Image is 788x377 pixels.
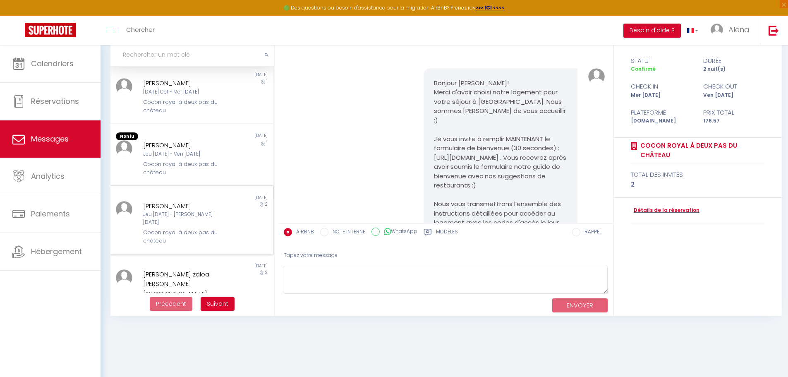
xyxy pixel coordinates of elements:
span: Messages [31,134,69,144]
input: Rechercher un mot clé [110,43,274,67]
span: Hébergement [31,246,82,257]
img: ... [116,269,132,286]
div: [PERSON_NAME] [143,140,227,150]
div: Cocon royal à deux pas du château [143,228,227,245]
div: [PERSON_NAME] [143,201,227,211]
span: Confirmé [631,65,656,72]
span: Calendriers [31,58,74,69]
div: Prix total [698,108,770,118]
div: Cocon royal à deux pas du château [143,98,227,115]
div: [PERSON_NAME] zaloa [PERSON_NAME][GEOGRAPHIC_DATA] [143,269,227,299]
span: Réservations [31,96,79,106]
div: Jeu [DATE] - [PERSON_NAME] [DATE] [143,211,227,226]
label: Modèles [436,228,458,238]
div: [DATE] [192,263,273,269]
img: ... [588,68,605,85]
button: Previous [150,297,192,311]
img: ... [116,140,132,157]
span: 2 [265,201,268,207]
a: ... Alena [704,16,760,45]
img: Super Booking [25,23,76,37]
span: Analytics [31,171,65,181]
div: [DATE] [192,72,273,78]
div: [DATE] Oct - Mer [DATE] [143,88,227,96]
div: [DATE] [192,132,273,141]
div: 2 [631,180,765,190]
button: Besoin d'aide ? [623,24,681,38]
a: >>> ICI <<<< [476,4,505,11]
div: durée [698,56,770,66]
div: Tapez votre message [284,245,608,266]
div: Jeu [DATE] - Ven [DATE] [143,150,227,158]
span: Précédent [156,300,186,308]
span: 1 [266,140,268,146]
div: Mer [DATE] [625,91,698,99]
div: Plateforme [625,108,698,118]
div: check out [698,82,770,91]
img: logout [769,25,779,36]
span: 1 [266,78,268,84]
div: Ven [DATE] [698,91,770,99]
span: Paiements [31,209,70,219]
div: check in [625,82,698,91]
div: [DATE] [192,195,273,201]
label: RAPPEL [580,228,601,237]
div: Cocon royal à deux pas du château [143,160,227,177]
div: [DOMAIN_NAME] [625,117,698,125]
img: ... [116,78,132,95]
span: Non lu [116,132,138,141]
a: Détails de la réservation [631,207,699,214]
div: statut [625,56,698,66]
div: total des invités [631,170,765,180]
span: Suivant [207,300,228,308]
span: Alena [728,24,750,35]
img: ... [711,24,723,36]
label: WhatsApp [380,228,417,237]
div: [PERSON_NAME] [143,78,227,88]
label: NOTE INTERNE [328,228,365,237]
div: 2 nuit(s) [698,65,770,73]
span: Chercher [126,25,155,34]
a: Chercher [120,16,161,45]
button: Next [201,297,235,311]
div: 176.57 [698,117,770,125]
span: 2 [265,269,268,276]
button: ENVOYER [552,298,608,313]
a: Cocon royal à deux pas du château [637,141,765,160]
img: ... [116,201,132,218]
label: AIRBNB [292,228,314,237]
